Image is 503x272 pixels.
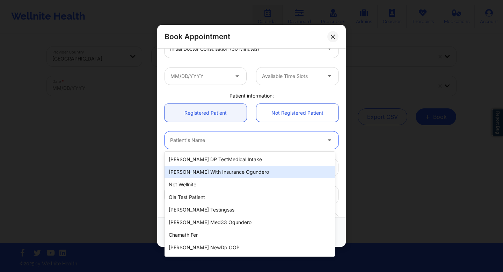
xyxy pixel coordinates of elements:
h2: Book Appointment [165,32,230,41]
div: Chamath fer [165,229,335,241]
div: [PERSON_NAME] Med33 Ogundero [165,216,335,229]
div: [PERSON_NAME] NewDp OOP [165,241,335,254]
div: Not Wellnite [165,178,335,191]
div: [PERSON_NAME] With Insurance Ogundero [165,166,335,178]
a: Registered Patient [165,104,247,122]
div: [PERSON_NAME] DP TestMedical Intake [165,153,335,166]
div: [PERSON_NAME] Testingsss [165,203,335,216]
input: MM/DD/YYYY [165,67,247,85]
div: ny client [165,254,335,266]
div: Ola test patient [165,191,335,203]
div: Patient information: [160,92,343,99]
a: Not Registered Patient [256,104,338,122]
